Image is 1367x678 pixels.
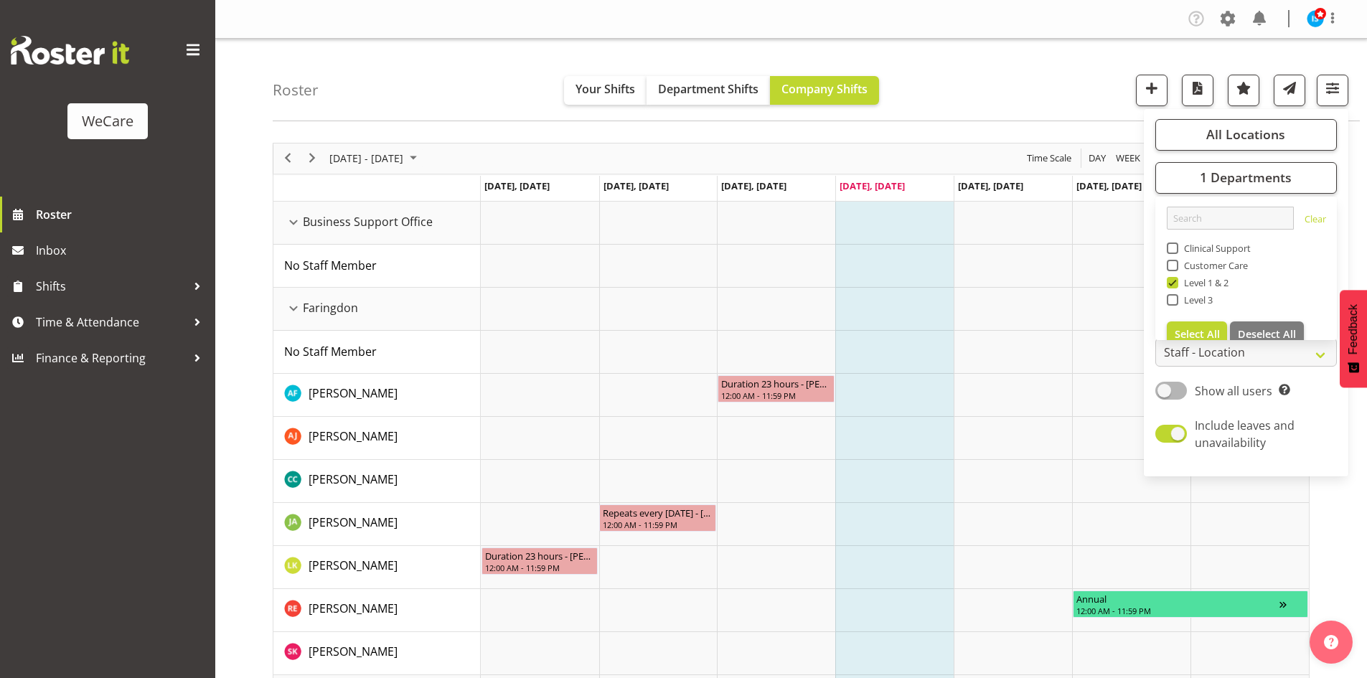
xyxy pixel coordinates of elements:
button: Add a new shift [1136,75,1168,106]
button: Send a list of all shifts for the selected filtered period to all rostered employees. [1274,75,1305,106]
span: Roster [36,204,208,225]
h4: Roster [273,82,319,98]
img: isabel-simcox10849.jpg [1307,10,1324,27]
img: Rosterit website logo [11,36,129,65]
button: Feedback - Show survey [1340,290,1367,387]
span: Inbox [36,240,208,261]
button: Filter Shifts [1317,75,1348,106]
span: Time & Attendance [36,311,187,333]
span: Company Shifts [781,81,868,97]
span: Shifts [36,276,187,297]
span: Feedback [1347,304,1360,354]
span: Department Shifts [658,81,758,97]
button: All Locations [1155,119,1337,151]
button: Your Shifts [564,76,647,105]
button: Highlight an important date within the roster. [1228,75,1259,106]
a: Clear [1305,212,1326,230]
button: Department Shifts [647,76,770,105]
div: WeCare [82,110,133,132]
span: All Locations [1206,126,1285,143]
button: Company Shifts [770,76,879,105]
img: help-xxl-2.png [1324,635,1338,649]
span: Finance & Reporting [36,347,187,369]
button: Download a PDF of the roster according to the set date range. [1182,75,1213,106]
span: Your Shifts [576,81,635,97]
